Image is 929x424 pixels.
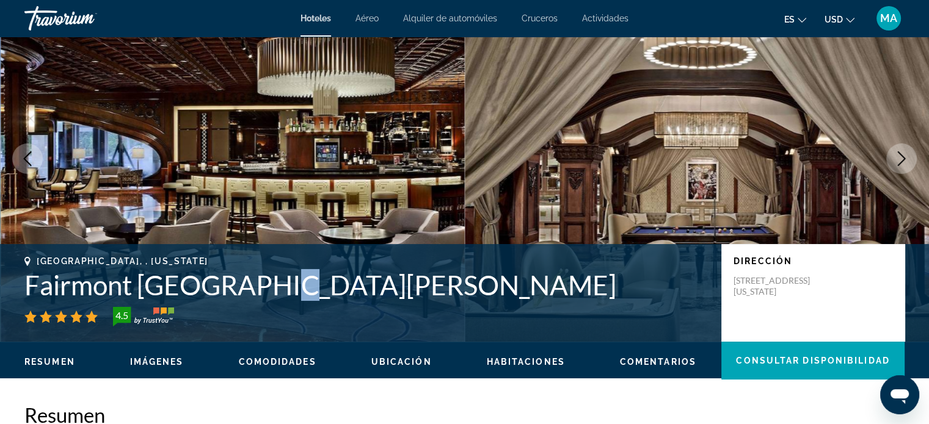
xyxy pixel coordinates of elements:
span: Comentarios [620,357,696,367]
button: Resumen [24,356,75,367]
span: Consultar disponibilidad [736,356,889,365]
a: Cruceros [522,13,558,23]
span: es [784,15,795,24]
button: Comodidades [239,356,316,367]
a: Alquiler de automóviles [403,13,497,23]
a: Hoteles [301,13,331,23]
a: Aéreo [355,13,379,23]
button: Next image [886,143,917,174]
span: MA [880,12,897,24]
span: Comodidades [239,357,316,367]
span: Habitaciones [487,357,565,367]
button: Imágenes [130,356,184,367]
a: Travorium [24,2,147,34]
p: [STREET_ADDRESS][US_STATE] [734,275,831,297]
div: 4.5 [109,308,134,323]
span: Imágenes [130,357,184,367]
span: USD [825,15,843,24]
button: Ubicación [371,356,432,367]
a: Actividades [582,13,628,23]
button: Consultar disponibilidad [721,342,905,379]
span: Ubicación [371,357,432,367]
span: [GEOGRAPHIC_DATA], , [US_STATE] [37,256,208,266]
button: Previous image [12,143,43,174]
p: Dirección [734,256,892,266]
span: Resumen [24,357,75,367]
button: Change currency [825,10,854,28]
h1: Fairmont [GEOGRAPHIC_DATA][PERSON_NAME] [24,269,709,301]
button: User Menu [873,5,905,31]
img: trustyou-badge-hor.svg [113,307,174,326]
button: Comentarios [620,356,696,367]
button: Habitaciones [487,356,565,367]
iframe: Botón para iniciar la ventana de mensajería [880,375,919,414]
button: Change language [784,10,806,28]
